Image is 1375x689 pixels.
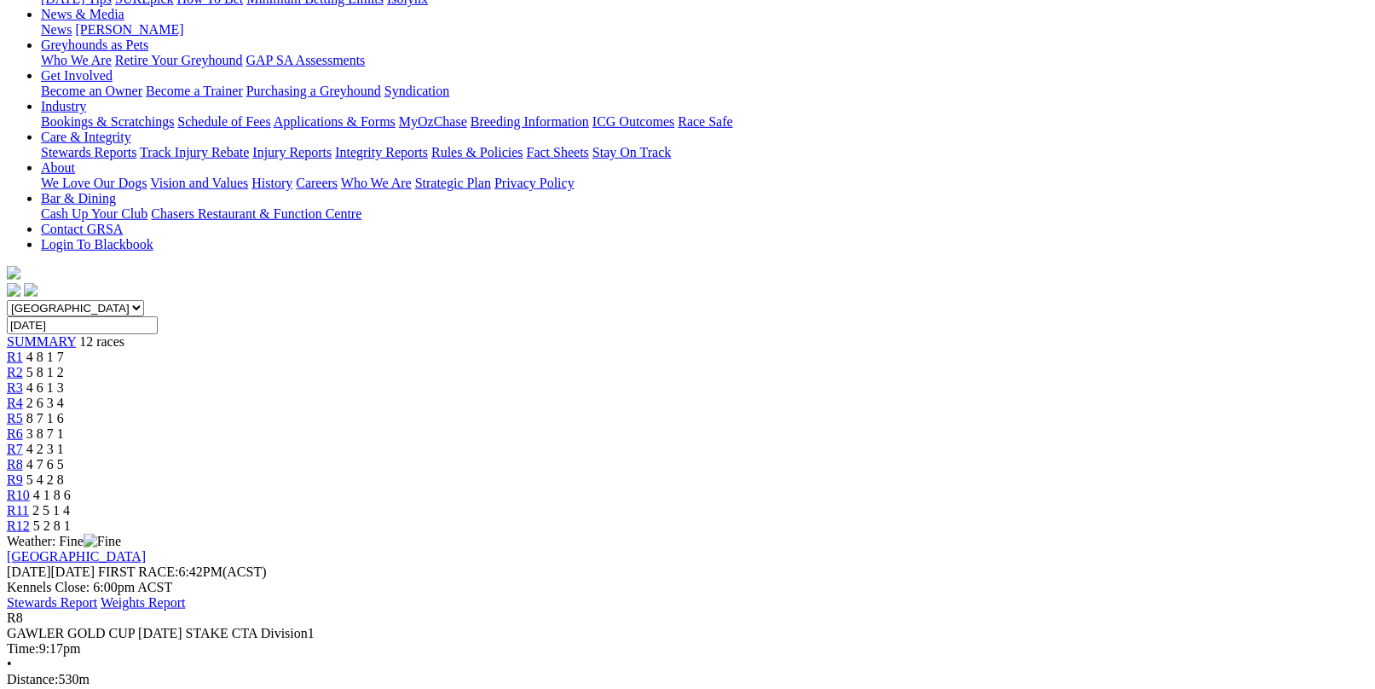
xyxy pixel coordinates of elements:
a: R5 [7,411,23,426]
a: R12 [7,518,30,533]
span: Time: [7,641,39,656]
a: We Love Our Dogs [41,176,147,190]
span: 12 races [79,334,124,349]
div: 9:17pm [7,641,1368,657]
a: News [41,22,72,37]
span: 5 4 2 8 [26,472,64,487]
a: Privacy Policy [494,176,575,190]
a: Stewards Reports [41,145,136,159]
a: MyOzChase [399,114,467,129]
span: Weather: Fine [7,534,121,548]
span: R8 [7,457,23,472]
div: GAWLER GOLD CUP [DATE] STAKE CTA Division1 [7,626,1368,641]
a: R9 [7,472,23,487]
div: About [41,176,1368,191]
a: [PERSON_NAME] [75,22,183,37]
span: 8 7 1 6 [26,411,64,426]
img: Fine [84,534,121,549]
div: 530m [7,672,1368,687]
div: Bar & Dining [41,206,1368,222]
a: R2 [7,365,23,379]
img: facebook.svg [7,283,20,297]
span: R3 [7,380,23,395]
a: News & Media [41,7,124,21]
a: Race Safe [678,114,732,129]
div: Kennels Close: 6:00pm ACST [7,580,1368,595]
a: Greyhounds as Pets [41,38,148,52]
a: R6 [7,426,23,441]
a: R1 [7,350,23,364]
div: Greyhounds as Pets [41,53,1368,68]
a: Fact Sheets [527,145,589,159]
span: [DATE] [7,565,51,579]
a: Breeding Information [471,114,589,129]
span: 6:42PM(ACST) [98,565,267,579]
span: 3 8 7 1 [26,426,64,441]
a: [GEOGRAPHIC_DATA] [7,549,146,564]
a: Applications & Forms [274,114,396,129]
span: 5 8 1 2 [26,365,64,379]
a: Become a Trainer [146,84,243,98]
a: Who We Are [341,176,412,190]
a: Contact GRSA [41,222,123,236]
span: 4 1 8 6 [33,488,71,502]
a: GAP SA Assessments [246,53,366,67]
a: Schedule of Fees [177,114,270,129]
a: Integrity Reports [335,145,428,159]
a: ICG Outcomes [592,114,674,129]
a: History [251,176,292,190]
a: Injury Reports [252,145,332,159]
a: R11 [7,503,29,518]
a: Become an Owner [41,84,142,98]
span: Distance: [7,672,58,686]
a: Bookings & Scratchings [41,114,174,129]
a: Purchasing a Greyhound [246,84,381,98]
input: Select date [7,316,158,334]
a: Strategic Plan [415,176,491,190]
a: Weights Report [101,595,186,610]
a: Login To Blackbook [41,237,153,252]
img: logo-grsa-white.png [7,266,20,280]
a: Stewards Report [7,595,97,610]
a: Chasers Restaurant & Function Centre [151,206,361,221]
a: Who We Are [41,53,112,67]
img: twitter.svg [24,283,38,297]
span: 4 7 6 5 [26,457,64,472]
a: Get Involved [41,68,113,83]
a: Stay On Track [592,145,671,159]
span: FIRST RACE: [98,565,178,579]
span: R8 [7,611,23,625]
a: Retire Your Greyhound [115,53,243,67]
a: R7 [7,442,23,456]
a: SUMMARY [7,334,76,349]
div: News & Media [41,22,1368,38]
span: 2 5 1 4 [32,503,70,518]
a: About [41,160,75,175]
span: • [7,657,12,671]
span: 4 8 1 7 [26,350,64,364]
a: R4 [7,396,23,410]
a: Syndication [384,84,449,98]
span: 5 2 8 1 [33,518,71,533]
div: Get Involved [41,84,1368,99]
a: Industry [41,99,86,113]
a: Vision and Values [150,176,248,190]
a: Cash Up Your Club [41,206,147,221]
a: Care & Integrity [41,130,131,144]
a: Careers [296,176,338,190]
a: Track Injury Rebate [140,145,249,159]
a: R10 [7,488,30,502]
div: Industry [41,114,1368,130]
span: 4 6 1 3 [26,380,64,395]
span: [DATE] [7,565,95,579]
